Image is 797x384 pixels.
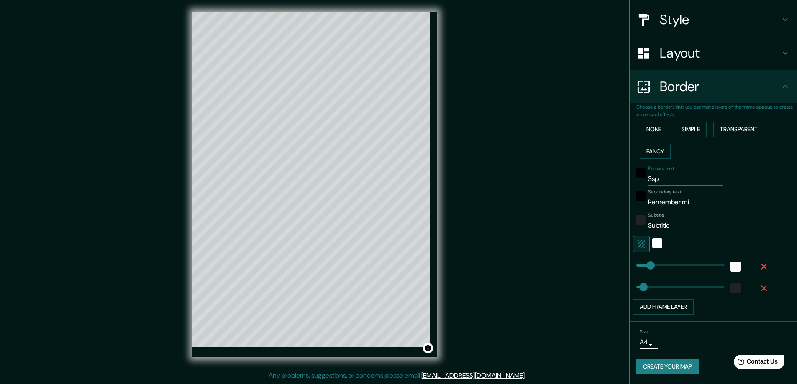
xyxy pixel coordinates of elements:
[730,262,741,272] button: white
[527,371,529,381] div: .
[640,144,671,159] button: Fancy
[636,359,699,374] button: Create your map
[648,188,682,196] label: Secondary text
[660,11,780,28] h4: Style
[636,103,797,118] p: Choose a border. : you can make layers of the frame opaque to create some cool effects.
[723,351,788,375] iframe: Help widget launcher
[636,168,646,178] button: black
[630,3,797,36] div: Style
[423,343,433,353] button: Toggle attribution
[660,45,780,61] h4: Layout
[675,122,707,137] button: Simple
[673,104,683,110] b: Hint
[730,283,741,293] button: color-222222
[640,336,658,349] div: A4
[269,371,526,381] p: Any problems, suggestions, or concerns please email .
[421,371,525,380] a: [EMAIL_ADDRESS][DOMAIN_NAME]
[630,36,797,70] div: Layout
[630,70,797,103] div: Border
[713,122,764,137] button: Transparent
[652,238,662,248] button: white
[640,328,648,335] label: Size
[636,191,646,201] button: black
[526,371,527,381] div: .
[633,299,694,315] button: Add frame layer
[640,122,668,137] button: None
[660,78,780,95] h4: Border
[648,212,664,219] label: Subtitle
[648,165,674,172] label: Primary text
[636,215,646,225] button: color-222222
